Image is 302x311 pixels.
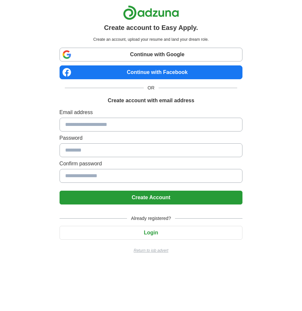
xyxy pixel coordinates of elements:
button: Create Account [60,191,243,204]
a: Continue with Facebook [60,65,243,79]
span: OR [144,84,159,91]
img: Adzuna logo [123,5,179,20]
button: Login [60,226,243,240]
a: Return to job advert [60,248,243,253]
h1: Create account with email address [108,97,194,105]
label: Email address [60,108,243,116]
label: Confirm password [60,160,243,168]
a: Continue with Google [60,48,243,61]
p: Create an account, upload your resume and land your dream role. [61,36,241,42]
a: Login [60,230,243,235]
span: Already registered? [127,215,175,222]
label: Password [60,134,243,142]
h1: Create account to Easy Apply. [104,23,198,33]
